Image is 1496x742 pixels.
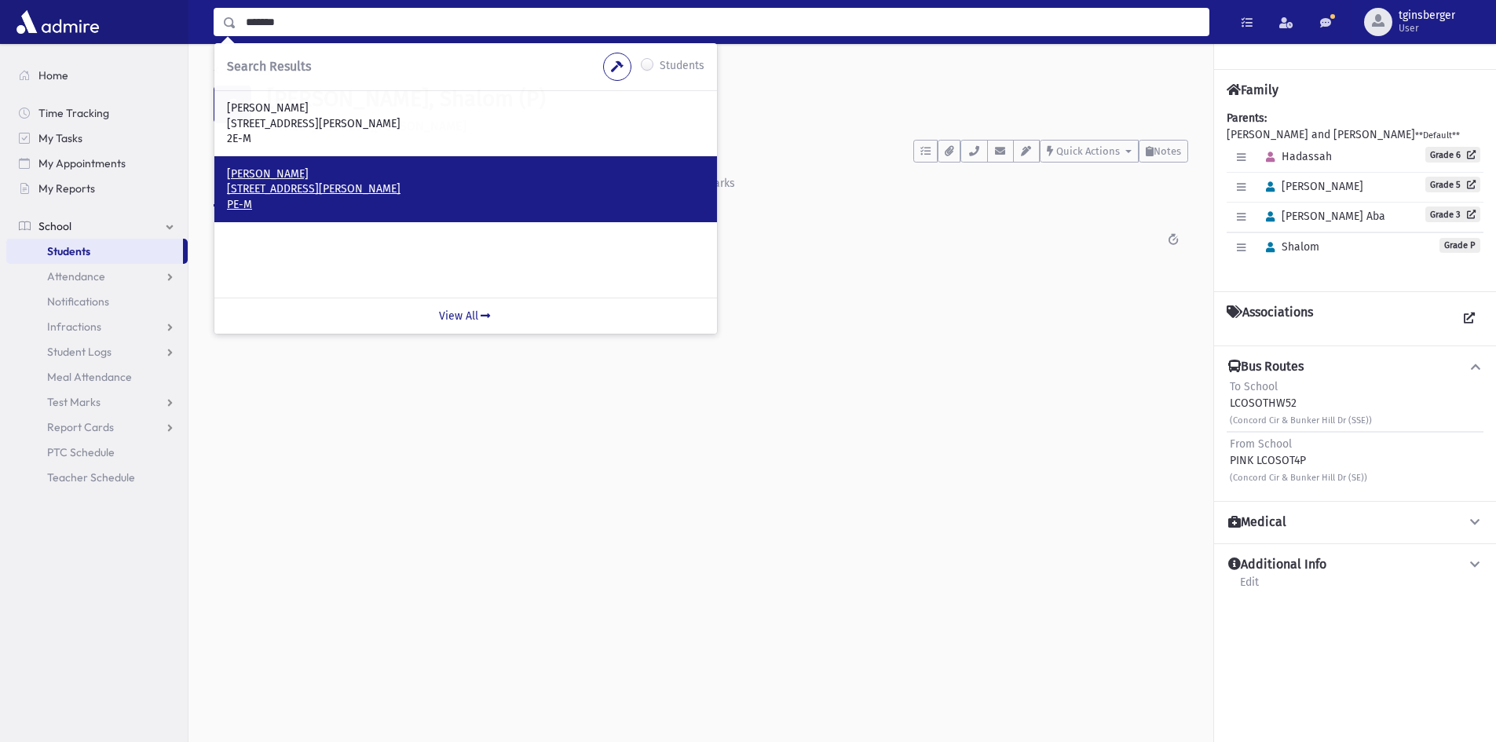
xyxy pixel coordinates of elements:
h4: Associations [1227,305,1313,333]
a: Student Logs [6,339,188,364]
span: User [1399,22,1455,35]
h4: Medical [1228,514,1286,531]
h4: Additional Info [1228,557,1326,573]
a: School [6,214,188,239]
span: Meal Attendance [47,370,132,384]
span: Teacher Schedule [47,470,135,484]
span: Quick Actions [1056,145,1120,157]
span: From School [1230,437,1292,451]
button: Notes [1139,140,1188,163]
small: (Concord Cir & Bunker Hill Dr (SSE)) [1230,415,1372,426]
div: LCOSOTHW52 [1230,378,1372,428]
input: Search [236,8,1209,36]
a: Edit [1239,573,1260,601]
span: PTC Schedule [47,445,115,459]
a: Home [6,63,188,88]
nav: breadcrumb [214,63,270,86]
span: Grade P [1439,238,1480,253]
span: Student Logs [47,345,112,359]
span: Hadassah [1259,150,1332,163]
div: G [214,86,251,123]
a: Grade 6 [1425,147,1480,163]
a: My Appointments [6,151,188,176]
span: tginsberger [1399,9,1455,22]
h6: [STREET_ADDRESS][PERSON_NAME] [267,119,1188,133]
a: Teacher Schedule [6,465,188,490]
span: School [38,219,71,233]
span: My Reports [38,181,95,196]
img: AdmirePro [13,6,103,38]
p: PE-M [227,197,704,213]
a: Infractions [6,314,188,339]
a: Students [214,64,270,78]
button: Bus Routes [1227,359,1483,375]
div: PINK LCOSOT4P [1230,436,1367,485]
a: Students [6,239,183,264]
span: [PERSON_NAME] [1259,180,1363,193]
small: (Concord Cir & Bunker Hill Dr (SE)) [1230,473,1367,483]
a: My Reports [6,176,188,201]
span: Home [38,68,68,82]
span: To School [1230,380,1278,393]
p: 2E-M [227,131,704,147]
a: Notifications [6,289,188,314]
span: Attendance [47,269,105,283]
a: View All [214,298,717,334]
a: Attendance [6,264,188,289]
a: View all Associations [1455,305,1483,333]
p: [PERSON_NAME] [227,101,704,116]
button: Additional Info [1227,557,1483,573]
div: Marks [702,177,735,190]
span: Time Tracking [38,106,109,120]
div: [PERSON_NAME] and [PERSON_NAME] [1227,110,1483,279]
span: My Tasks [38,131,82,145]
b: Parents: [1227,111,1267,125]
span: Infractions [47,320,101,334]
span: Shalom [1259,240,1319,254]
span: [PERSON_NAME] Aba [1259,210,1385,223]
a: My Tasks [6,126,188,151]
span: Report Cards [47,420,114,434]
a: [PERSON_NAME] [STREET_ADDRESS][PERSON_NAME] PE-M [227,166,704,213]
a: Grade 3 [1425,207,1480,222]
a: [PERSON_NAME] [STREET_ADDRESS][PERSON_NAME] 2E-M [227,101,704,147]
a: Meal Attendance [6,364,188,389]
a: Activity [214,163,290,207]
h1: [PERSON_NAME], Shalom (P) [267,86,1188,112]
button: Quick Actions [1040,140,1139,163]
span: Notifications [47,294,109,309]
a: Report Cards [6,415,188,440]
a: Grade 5 [1425,177,1480,192]
span: Notes [1154,145,1181,157]
p: [STREET_ADDRESS][PERSON_NAME] [227,181,704,197]
span: Students [47,244,90,258]
p: [STREET_ADDRESS][PERSON_NAME] [227,116,704,132]
span: Search Results [227,59,311,74]
a: Test Marks [6,389,188,415]
button: Medical [1227,514,1483,531]
label: Students [660,57,704,76]
span: Test Marks [47,395,101,409]
h4: Family [1227,82,1278,97]
p: [PERSON_NAME] [227,166,704,182]
a: PTC Schedule [6,440,188,465]
span: My Appointments [38,156,126,170]
h4: Bus Routes [1228,359,1304,375]
a: Time Tracking [6,101,188,126]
